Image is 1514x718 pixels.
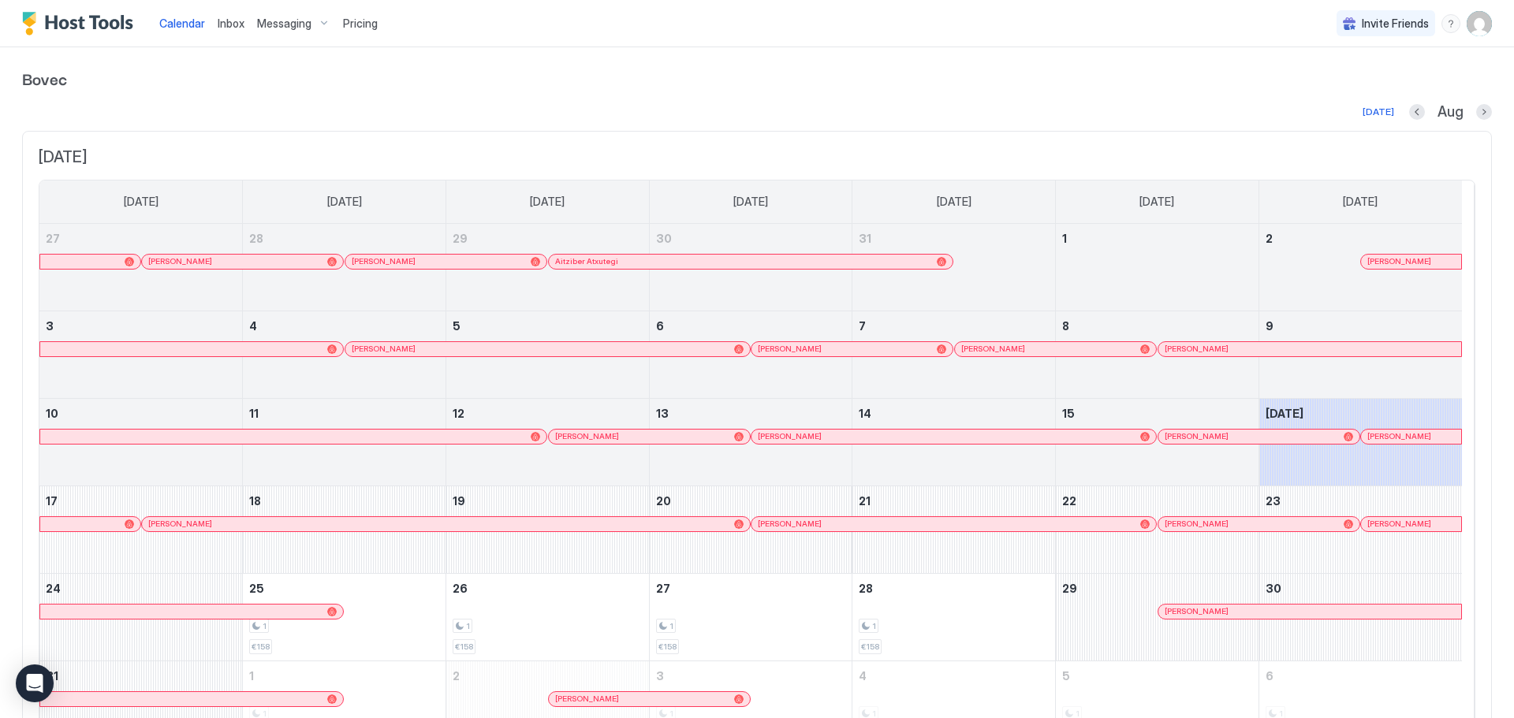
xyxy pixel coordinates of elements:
[159,15,205,32] a: Calendar
[148,256,212,266] span: [PERSON_NAME]
[649,573,852,660] td: August 27, 2025
[1438,103,1464,121] span: Aug
[453,669,460,683] span: 2
[352,344,416,354] span: [PERSON_NAME]
[39,224,242,253] a: July 27, 2025
[1476,104,1492,120] button: Next month
[859,582,873,595] span: 28
[758,344,946,354] div: [PERSON_NAME]
[852,311,1056,398] td: August 7, 2025
[1259,661,1462,690] a: September 6, 2025
[39,311,242,340] a: August 3, 2025
[446,311,649,398] td: August 5, 2025
[859,407,871,420] span: 14
[669,621,673,631] span: 1
[649,398,852,485] td: August 13, 2025
[1124,180,1190,223] a: Friday
[1259,224,1462,253] a: August 2, 2025
[1266,582,1281,595] span: 30
[263,621,267,631] span: 1
[555,256,618,266] span: Aitziber Atxutegi
[1362,17,1429,31] span: Invite Friends
[1409,104,1425,120] button: Previous month
[961,344,1150,354] div: [PERSON_NAME]
[1259,398,1462,485] td: August 16, 2025
[124,195,158,209] span: [DATE]
[650,311,852,340] a: August 6, 2025
[859,319,866,333] span: 7
[257,17,311,31] span: Messaging
[758,431,822,441] span: [PERSON_NAME]
[852,399,1055,428] a: August 14, 2025
[859,669,867,683] span: 4
[1327,180,1393,223] a: Saturday
[1165,431,1229,441] span: [PERSON_NAME]
[758,344,822,354] span: [PERSON_NAME]
[446,485,649,573] td: August 19, 2025
[352,256,540,266] div: [PERSON_NAME]
[446,224,649,253] a: July 29, 2025
[555,694,619,704] span: [PERSON_NAME]
[252,642,270,652] span: €158
[1343,195,1378,209] span: [DATE]
[1056,311,1259,398] td: August 8, 2025
[39,398,243,485] td: August 10, 2025
[446,311,649,340] a: August 5, 2025
[1259,574,1462,603] a: August 30, 2025
[555,256,947,266] div: Aitziber Atxutegi
[243,574,446,603] a: August 25, 2025
[656,582,670,595] span: 27
[39,485,243,573] td: August 17, 2025
[343,17,378,31] span: Pricing
[243,485,446,573] td: August 18, 2025
[1056,224,1259,311] td: August 1, 2025
[39,311,243,398] td: August 3, 2025
[1259,399,1462,428] a: August 16, 2025
[1056,486,1259,515] a: August 22, 2025
[1266,232,1273,245] span: 2
[446,399,649,428] a: August 12, 2025
[1441,14,1460,33] div: menu
[656,494,671,508] span: 20
[108,180,174,223] a: Sunday
[218,17,244,30] span: Inbox
[1259,311,1462,398] td: August 9, 2025
[1259,486,1462,515] a: August 23, 2025
[455,642,473,652] span: €158
[1266,494,1281,508] span: 23
[159,17,205,30] span: Calendar
[46,232,60,245] span: 27
[1360,102,1397,121] button: [DATE]
[1266,407,1303,420] span: [DATE]
[1367,256,1431,266] span: [PERSON_NAME]
[453,319,461,333] span: 5
[937,195,971,209] span: [DATE]
[1056,398,1259,485] td: August 15, 2025
[718,180,784,223] a: Wednesday
[39,399,242,428] a: August 10, 2025
[46,582,61,595] span: 24
[733,195,768,209] span: [DATE]
[352,256,416,266] span: [PERSON_NAME]
[446,574,649,603] a: August 26, 2025
[1056,399,1259,428] a: August 15, 2025
[243,573,446,660] td: August 25, 2025
[656,407,669,420] span: 13
[243,486,446,515] a: August 18, 2025
[658,642,677,652] span: €158
[243,311,446,340] a: August 4, 2025
[446,398,649,485] td: August 12, 2025
[921,180,987,223] a: Thursday
[555,431,619,441] span: [PERSON_NAME]
[1165,344,1229,354] span: [PERSON_NAME]
[1165,606,1229,616] span: [PERSON_NAME]
[859,494,871,508] span: 21
[1367,256,1455,266] div: [PERSON_NAME]
[1165,519,1229,529] span: [PERSON_NAME]
[852,311,1055,340] a: August 7, 2025
[852,485,1056,573] td: August 21, 2025
[649,311,852,398] td: August 6, 2025
[852,661,1055,690] a: September 4, 2025
[243,398,446,485] td: August 11, 2025
[1259,573,1462,660] td: August 30, 2025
